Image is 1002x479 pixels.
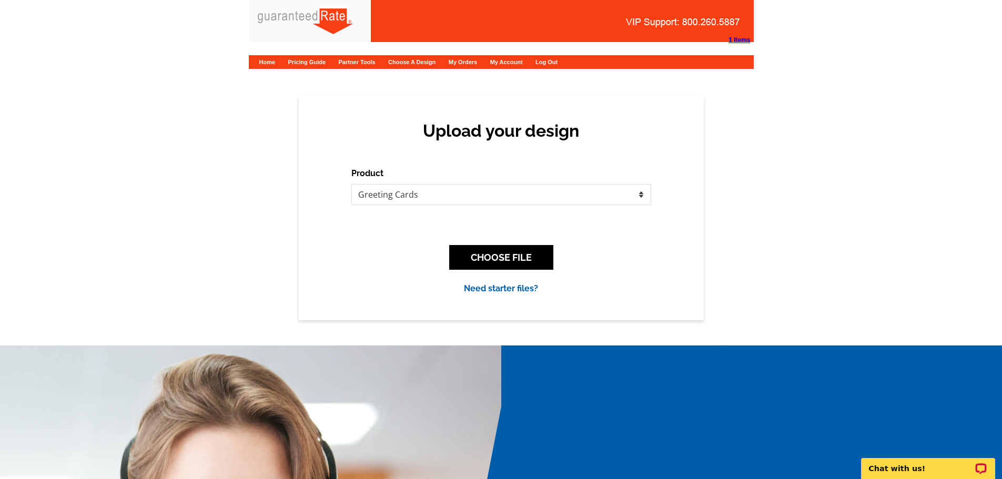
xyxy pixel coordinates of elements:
iframe: LiveChat chat widget [854,446,1002,479]
a: Choose A Design [388,59,436,65]
label: Product [351,167,383,180]
a: Home [259,59,276,65]
a: My Account [490,59,523,65]
h2: Upload your design [362,121,641,141]
a: My Orders [449,59,477,65]
a: Log Out [535,59,558,65]
a: Partner Tools [338,59,375,65]
a: Need starter files? [464,283,538,293]
strong: 1 Items [728,36,750,44]
a: Pricing Guide [288,59,326,65]
button: CHOOSE FILE [449,245,553,270]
